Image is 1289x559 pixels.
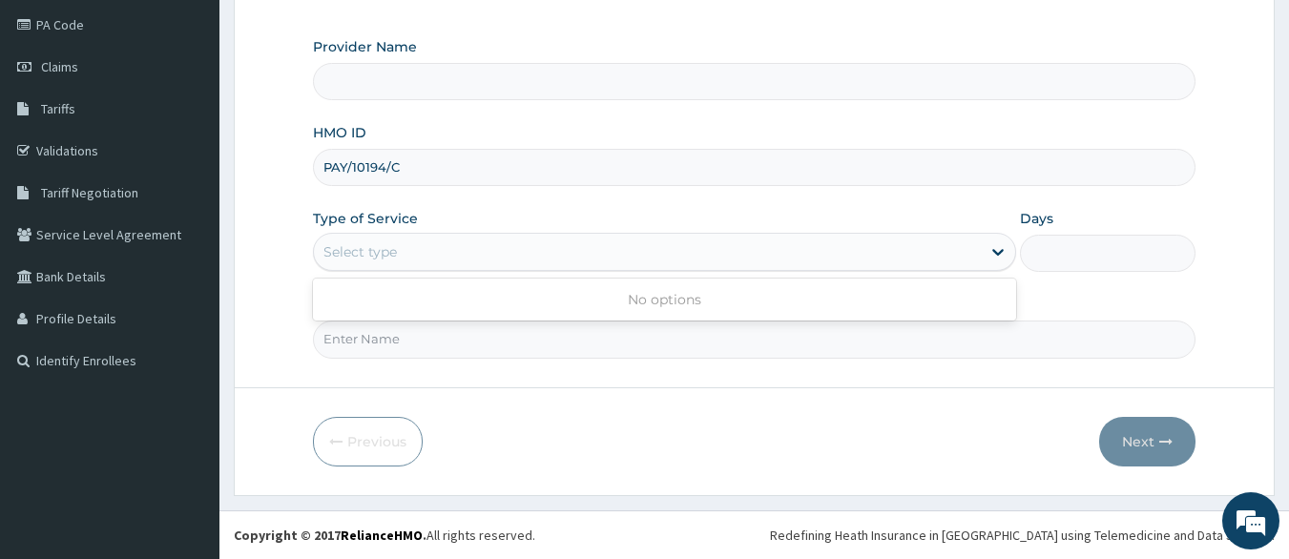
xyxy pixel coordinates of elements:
footer: All rights reserved. [219,510,1289,559]
div: Minimize live chat window [313,10,359,55]
strong: Copyright © 2017 . [234,527,426,544]
div: No options [313,282,1016,317]
span: Tariff Negotiation [41,184,138,201]
button: Previous [313,417,423,466]
div: Redefining Heath Insurance in [GEOGRAPHIC_DATA] using Telemedicine and Data Science! [770,526,1275,545]
span: Claims [41,58,78,75]
div: Chat with us now [99,107,321,132]
img: d_794563401_company_1708531726252_794563401 [35,95,77,143]
label: Provider Name [313,37,417,56]
div: Select type [323,242,397,261]
button: Next [1099,417,1195,466]
span: We're online! [111,161,263,354]
input: Enter Name [313,321,1196,358]
label: Type of Service [313,209,418,228]
label: HMO ID [313,123,366,142]
textarea: Type your message and hit 'Enter' [10,363,364,430]
a: RelianceHMO [341,527,423,544]
input: Enter HMO ID [313,149,1196,186]
label: Days [1020,209,1053,228]
span: Tariffs [41,100,75,117]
